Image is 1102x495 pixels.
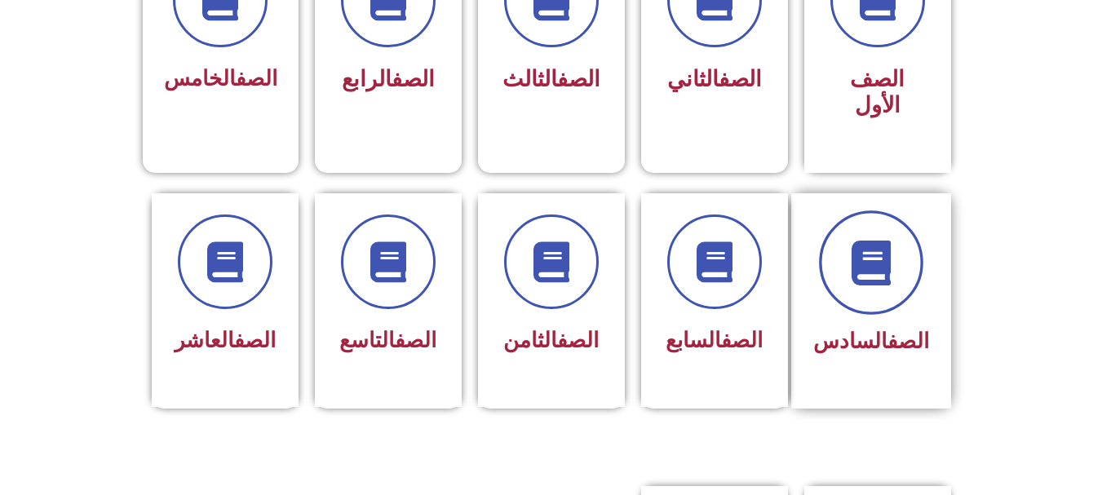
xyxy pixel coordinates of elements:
span: الصف الأول [850,66,905,118]
a: الصف [557,328,599,352]
span: التاسع [339,328,436,352]
span: الثامن [503,328,599,352]
span: العاشر [175,328,276,352]
a: الصف [395,328,436,352]
span: الثاني [667,66,762,92]
a: الصف [234,328,276,352]
span: السادس [813,329,929,353]
a: الصف [392,66,435,92]
span: السابع [666,328,763,352]
span: الرابع [342,66,435,92]
a: الصف [236,66,277,91]
a: الصف [721,328,763,352]
a: الصف [719,66,762,92]
span: الثالث [502,66,600,92]
a: الصف [887,329,929,353]
span: الخامس [164,66,277,91]
a: الصف [557,66,600,92]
